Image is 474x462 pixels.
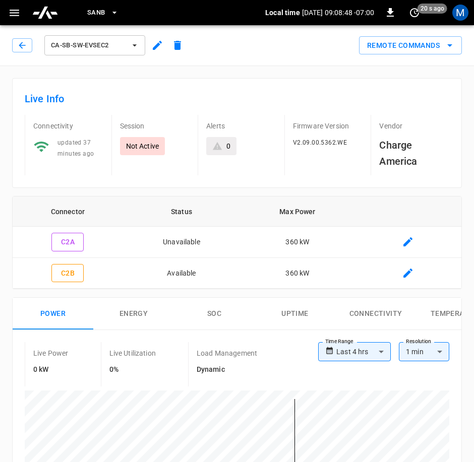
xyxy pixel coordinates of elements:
span: ca-sb-sw-evseC2 [51,40,126,51]
p: Session [120,121,190,131]
button: Connectivity [335,298,416,330]
h6: 0% [109,364,156,375]
p: Local time [265,8,300,18]
div: 0 [226,141,230,151]
button: ca-sb-sw-evseC2 [44,35,145,55]
label: Time Range [325,338,353,346]
p: Not Active [126,141,159,151]
button: Energy [93,298,174,330]
span: V2.09.00.5362.WE [293,139,347,146]
img: ampcontrol.io logo [32,3,58,22]
h6: Charge America [379,137,449,169]
td: 360 kW [240,227,354,258]
div: remote commands options [359,36,462,55]
table: connector table [13,196,461,289]
span: SanB [87,7,105,19]
h6: Live Info [25,91,449,107]
button: Remote Commands [359,36,462,55]
p: Live Power [33,348,69,358]
p: Load Management [197,348,257,358]
p: [DATE] 09:08:48 -07:00 [302,8,374,18]
h6: Dynamic [197,364,257,375]
h6: 0 kW [33,364,69,375]
th: Status [123,196,241,227]
button: SanB [83,3,123,23]
td: Unavailable [123,227,241,258]
td: 360 kW [240,258,354,289]
p: Live Utilization [109,348,156,358]
td: Available [123,258,241,289]
span: updated 37 minutes ago [57,139,94,157]
div: 1 min [399,342,449,361]
th: Connector [13,196,123,227]
th: Max Power [240,196,354,227]
button: C2A [51,233,84,251]
span: 20 s ago [418,4,447,14]
div: profile-icon [452,5,468,21]
button: set refresh interval [406,5,423,21]
p: Alerts [206,121,276,131]
div: Last 4 hrs [336,342,391,361]
button: Uptime [255,298,335,330]
p: Firmware Version [293,121,363,131]
label: Resolution [406,338,431,346]
button: SOC [174,298,255,330]
p: Connectivity [33,121,103,131]
button: Power [13,298,93,330]
button: C2B [51,264,84,283]
p: Vendor [379,121,449,131]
